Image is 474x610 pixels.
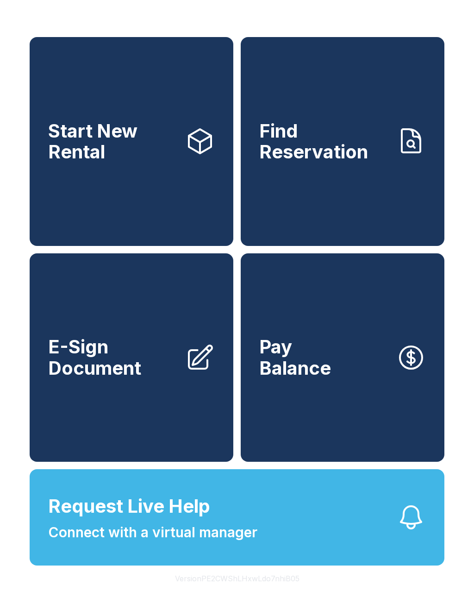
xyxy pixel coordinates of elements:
[30,469,444,566] button: Request Live HelpConnect with a virtual manager
[48,120,178,163] span: Start New Rental
[241,37,444,246] a: Find Reservation
[259,336,331,378] span: Pay Balance
[30,253,233,462] a: E-Sign Document
[48,492,210,520] span: Request Live Help
[30,37,233,246] a: Start New Rental
[241,253,444,462] a: PayBalance
[168,566,307,591] button: VersionPE2CWShLHxwLdo7nhiB05
[259,120,389,163] span: Find Reservation
[48,522,257,543] span: Connect with a virtual manager
[48,336,178,378] span: E-Sign Document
